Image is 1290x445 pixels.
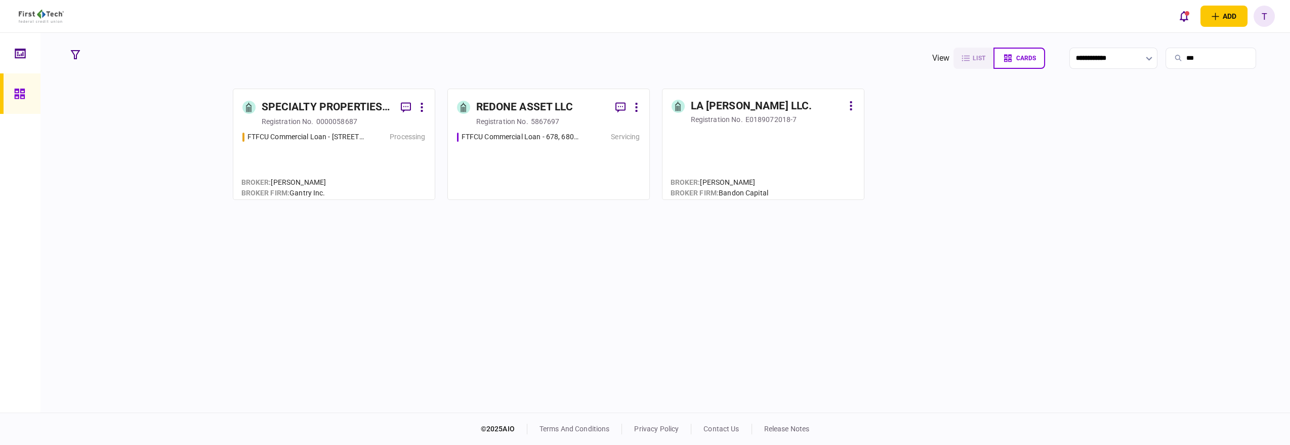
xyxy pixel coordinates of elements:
[476,116,528,127] div: registration no.
[703,425,739,433] a: contact us
[241,178,271,186] span: Broker :
[531,116,560,127] div: 5867697
[241,177,326,188] div: [PERSON_NAME]
[671,177,768,188] div: [PERSON_NAME]
[316,116,357,127] div: 0000058687
[462,132,580,142] div: FTFCU Commercial Loan - 678, 680, and 682 Prospect Place
[662,89,864,200] a: LA [PERSON_NAME] LLC.registration no.E0189072018-7Broker:[PERSON_NAME]broker firm:Bandon Capital
[241,188,326,198] div: Gantry Inc.
[539,425,610,433] a: terms and conditions
[671,189,719,197] span: broker firm :
[745,114,797,125] div: E0189072018-7
[241,189,290,197] span: broker firm :
[481,424,527,434] div: © 2025 AIO
[1200,6,1247,27] button: open adding identity options
[390,132,425,142] div: Processing
[262,116,314,127] div: registration no.
[932,52,949,64] div: view
[447,89,650,200] a: REDONE ASSET LLCregistration no.5867697FTFCU Commercial Loan - 678, 680, and 682 Prospect PlaceSe...
[262,99,393,115] div: SPECIALTY PROPERTIES LLC
[973,55,985,62] span: list
[634,425,679,433] a: privacy policy
[1016,55,1036,62] span: cards
[691,98,812,114] div: LA [PERSON_NAME] LLC.
[1254,6,1275,27] button: T
[611,132,640,142] div: Servicing
[476,99,573,115] div: REDONE ASSET LLC
[671,188,768,198] div: Bandon Capital
[247,132,365,142] div: FTFCU Commercial Loan - 1151-B Hospital Way Pocatello
[19,10,64,23] img: client company logo
[691,114,743,125] div: registration no.
[953,48,993,69] button: list
[993,48,1045,69] button: cards
[764,425,810,433] a: release notes
[671,178,700,186] span: Broker :
[233,89,435,200] a: SPECIALTY PROPERTIES LLCregistration no.0000058687FTFCU Commercial Loan - 1151-B Hospital Way Poc...
[1173,6,1194,27] button: open notifications list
